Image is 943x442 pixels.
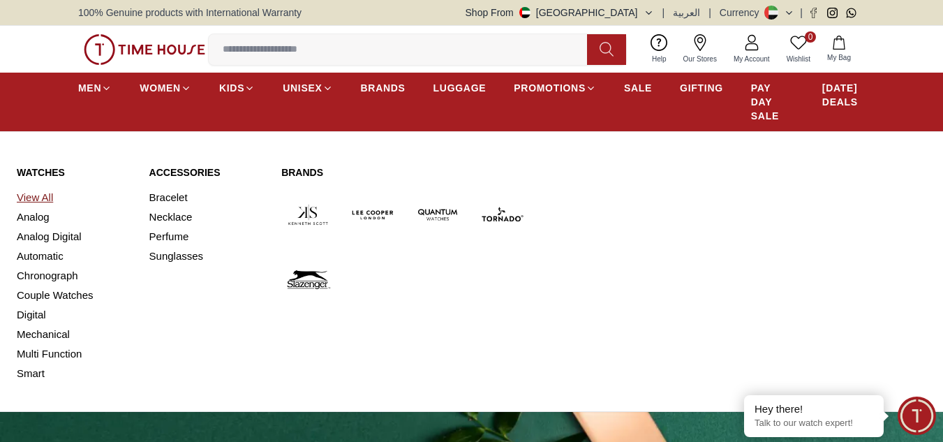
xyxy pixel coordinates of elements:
span: SALE [624,81,652,95]
span: Wishlist [781,54,816,64]
img: United Arab Emirates [519,7,530,18]
img: ... [84,34,205,65]
a: Help [644,31,675,67]
span: MEN [78,81,101,95]
a: Multi Function [17,344,133,364]
a: Automatic [17,246,133,266]
a: Bracelet [149,188,265,207]
a: Couple Watches [17,286,133,305]
img: Kenneth Scott [281,188,335,242]
a: Sunglasses [149,246,265,266]
img: Tornado [475,188,529,242]
button: العربية [673,6,700,20]
span: | [800,6,803,20]
a: 0Wishlist [778,31,819,67]
span: PROMOTIONS [514,81,586,95]
a: Brands [281,165,529,179]
a: Analog [17,207,133,227]
a: Watches [17,165,133,179]
a: PAY DAY SALE [751,75,794,128]
span: Our Stores [678,54,722,64]
span: My Account [728,54,775,64]
a: Mechanical [17,325,133,344]
a: Instagram [827,8,838,18]
span: KIDS [219,81,244,95]
a: MEN [78,75,112,101]
a: [DATE] DEALS [822,75,865,115]
a: KIDS [219,75,255,101]
a: Whatsapp [846,8,856,18]
a: Perfume [149,227,265,246]
a: LUGGAGE [433,75,487,101]
span: LUGGAGE [433,81,487,95]
a: WOMEN [140,75,191,101]
a: Chronograph [17,266,133,286]
a: Necklace [149,207,265,227]
span: 100% Genuine products with International Warranty [78,6,302,20]
a: Analog Digital [17,227,133,246]
span: | [708,6,711,20]
div: Hey there! [755,402,873,416]
span: BRANDS [361,81,406,95]
img: Lee Cooper [346,188,400,242]
span: GIFTING [680,81,723,95]
a: Facebook [808,8,819,18]
span: [DATE] DEALS [822,81,865,109]
div: Chat Widget [898,397,936,435]
a: Accessories [149,165,265,179]
a: SALE [624,75,652,101]
a: GIFTING [680,75,723,101]
img: Slazenger [281,253,335,307]
span: | [662,6,665,20]
a: PROMOTIONS [514,75,596,101]
a: BRANDS [361,75,406,101]
button: My Bag [819,33,859,66]
span: My Bag [822,52,856,63]
a: Smart [17,364,133,383]
a: UNISEX [283,75,332,101]
div: Currency [720,6,765,20]
span: PAY DAY SALE [751,81,794,123]
p: Talk to our watch expert! [755,418,873,429]
span: UNISEX [283,81,322,95]
span: 0 [805,31,816,43]
a: Digital [17,305,133,325]
button: Shop From[GEOGRAPHIC_DATA] [466,6,654,20]
span: Help [646,54,672,64]
a: Our Stores [675,31,725,67]
img: Quantum [411,188,465,242]
a: View All [17,188,133,207]
span: WOMEN [140,81,181,95]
